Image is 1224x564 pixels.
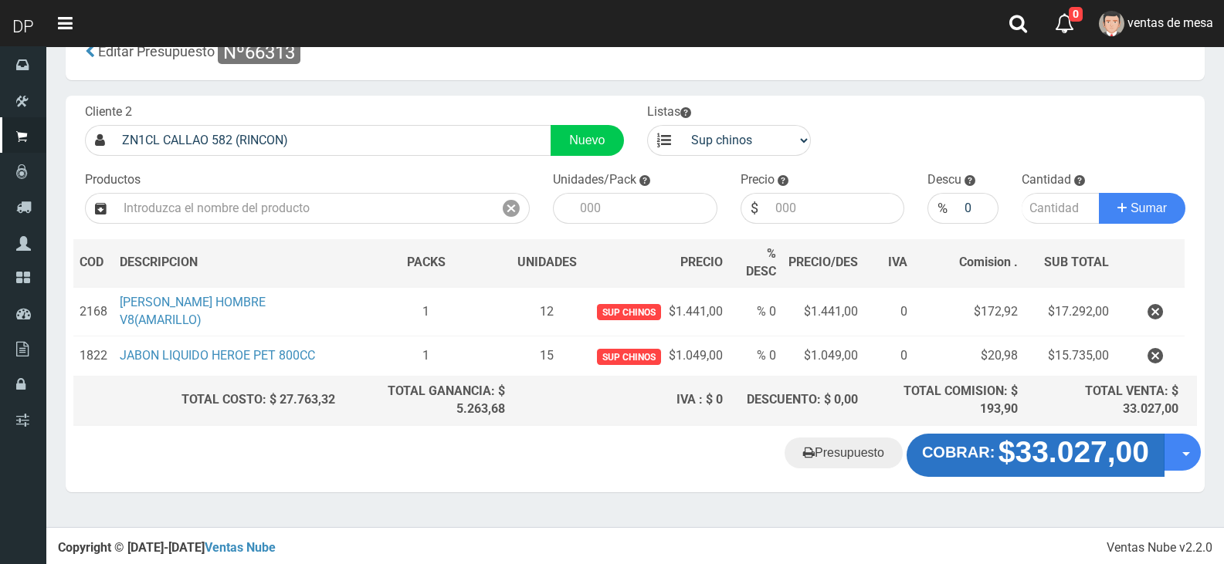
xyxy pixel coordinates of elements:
[553,171,636,189] label: Unidades/Pack
[120,348,315,363] a: JABON LIQUIDO HEROE PET 800CC
[80,391,335,409] div: TOTAL COSTO: $ 27.763,32
[73,336,114,377] td: 1822
[341,239,511,288] th: PACKS
[922,444,995,461] strong: COBRAR:
[572,193,717,224] input: 000
[746,246,776,279] span: % DESC
[741,171,775,189] label: Precio
[782,336,864,377] td: $1.049,00
[788,255,858,269] span: PRECIO/DES
[959,255,1018,269] span: Comision .
[511,239,583,288] th: UNIDADES
[218,41,300,64] span: Nº66313
[1044,254,1109,272] span: SUB TOTAL
[114,125,551,156] input: Consumidor Final
[1022,193,1100,224] input: Cantidad
[58,540,276,555] strong: Copyright © [DATE]-[DATE]
[914,336,1024,377] td: $20,98
[768,193,905,224] input: 000
[73,287,114,336] td: 2168
[597,349,661,365] span: Sup chinos
[735,391,858,409] div: DESCUENTO: $ 0,00
[597,304,661,320] span: Sup chinos
[1024,287,1115,336] td: $17.292,00
[341,287,511,336] td: 1
[98,43,215,59] span: Editar Presupuesto
[511,336,583,377] td: 15
[782,287,864,336] td: $1.441,00
[647,103,691,121] label: Listas
[957,193,998,224] input: 000
[1022,171,1071,189] label: Cantidad
[511,287,583,336] td: 12
[517,391,723,409] div: IVA : $ 0
[914,287,1024,336] td: $172,92
[729,336,782,377] td: % 0
[1131,201,1167,214] span: Sumar
[85,171,141,189] label: Productos
[888,255,907,269] span: IVA
[907,434,1165,477] button: COBRAR: $33.027,00
[1099,11,1124,36] img: User Image
[348,383,505,418] div: TOTAL GANANCIA: $ 5.263,68
[1107,539,1212,557] div: Ventas Nube v2.2.0
[1127,15,1213,30] span: ventas de mesa
[741,193,768,224] div: $
[142,255,198,269] span: CRIPCION
[785,437,903,468] a: Presupuesto
[1069,7,1083,22] span: 0
[1030,383,1178,418] div: TOTAL VENTA: $ 33.027,00
[1099,193,1185,224] button: Sumar
[927,171,961,189] label: Descu
[870,383,1017,418] div: TOTAL COMISION: $ 193,90
[927,193,957,224] div: %
[1024,336,1115,377] td: $15.735,00
[116,193,493,224] input: Introduzca el nombre del producto
[73,239,114,288] th: COD
[864,287,914,336] td: 0
[583,287,729,336] td: $1.441,00
[583,336,729,377] td: $1.049,00
[864,336,914,377] td: 0
[680,254,723,272] span: PRECIO
[85,103,132,121] label: Cliente 2
[205,540,276,555] a: Ventas Nube
[114,239,341,288] th: DES
[120,295,266,327] a: [PERSON_NAME] HOMBRE V8(AMARILLO)
[551,125,623,156] a: Nuevo
[729,287,782,336] td: % 0
[999,435,1149,468] strong: $33.027,00
[341,336,511,377] td: 1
